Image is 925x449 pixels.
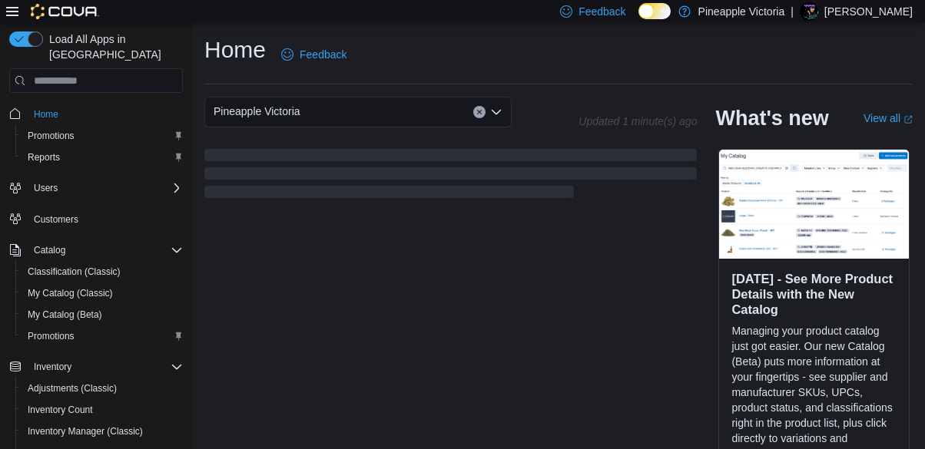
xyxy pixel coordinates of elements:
[3,356,189,378] button: Inventory
[15,421,189,442] button: Inventory Manager (Classic)
[28,241,183,259] span: Catalog
[731,271,897,317] h3: [DATE] - See More Product Details with the New Catalog
[22,305,108,324] a: My Catalog (Beta)
[579,115,697,127] p: Updated 1 minute(s) ago
[15,399,189,421] button: Inventory Count
[28,309,102,321] span: My Catalog (Beta)
[3,239,189,261] button: Catalog
[715,106,828,130] h2: What's new
[824,2,913,21] p: [PERSON_NAME]
[473,106,486,118] button: Clear input
[22,327,183,345] span: Promotions
[22,305,183,324] span: My Catalog (Beta)
[791,2,794,21] p: |
[864,112,913,124] a: View allExternal link
[15,325,189,347] button: Promotions
[28,425,143,437] span: Inventory Manager (Classic)
[34,244,65,256] span: Catalog
[22,379,123,398] a: Adjustments (Classic)
[638,3,671,19] input: Dark Mode
[15,378,189,399] button: Adjustments (Classic)
[22,422,149,441] a: Inventory Manager (Classic)
[28,210,183,229] span: Customers
[22,422,183,441] span: Inventory Manager (Classic)
[22,127,183,145] span: Promotions
[31,4,99,19] img: Cova
[3,208,189,230] button: Customers
[28,105,65,124] a: Home
[22,148,66,167] a: Reports
[15,282,189,304] button: My Catalog (Classic)
[204,35,266,65] h1: Home
[22,327,81,345] a: Promotions
[275,39,353,70] a: Feedback
[22,379,183,398] span: Adjustments (Classic)
[43,31,183,62] span: Load All Apps in [GEOGRAPHIC_DATA]
[698,2,785,21] p: Pineapple Victoria
[300,47,346,62] span: Feedback
[22,284,119,302] a: My Catalog (Classic)
[22,148,183,167] span: Reports
[28,382,117,395] span: Adjustments (Classic)
[34,213,78,226] span: Customers
[3,177,189,199] button: Users
[22,401,183,419] span: Inventory Count
[28,179,64,197] button: Users
[22,284,183,302] span: My Catalog (Classic)
[800,2,818,21] div: Kurtis Tingley
[28,404,93,416] span: Inventory Count
[28,151,60,163] span: Reports
[3,102,189,124] button: Home
[22,262,183,281] span: Classification (Classic)
[28,358,183,376] span: Inventory
[15,125,189,147] button: Promotions
[28,210,85,229] a: Customers
[34,361,71,373] span: Inventory
[204,152,697,201] span: Loading
[28,179,183,197] span: Users
[28,241,71,259] button: Catalog
[15,261,189,282] button: Classification (Classic)
[490,106,502,118] button: Open list of options
[903,115,913,124] svg: External link
[28,330,75,342] span: Promotions
[15,304,189,325] button: My Catalog (Beta)
[22,262,127,281] a: Classification (Classic)
[22,127,81,145] a: Promotions
[28,266,121,278] span: Classification (Classic)
[579,4,625,19] span: Feedback
[28,104,183,123] span: Home
[15,147,189,168] button: Reports
[34,108,58,121] span: Home
[34,182,58,194] span: Users
[28,287,113,299] span: My Catalog (Classic)
[22,401,99,419] a: Inventory Count
[214,102,300,121] span: Pineapple Victoria
[28,358,78,376] button: Inventory
[28,130,75,142] span: Promotions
